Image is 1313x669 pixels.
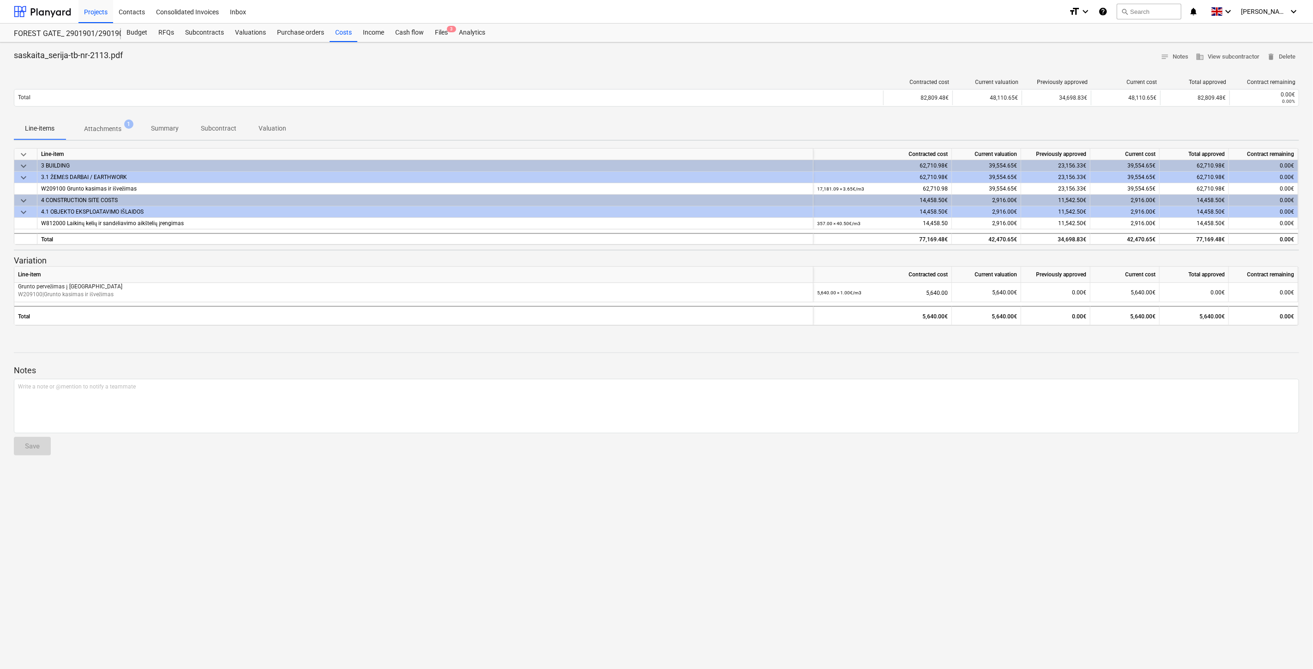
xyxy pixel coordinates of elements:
[1288,6,1299,17] i: keyboard_arrow_down
[1021,218,1090,229] div: 11,542.50€
[952,195,1021,206] div: 2,916.00€
[1160,172,1229,183] div: 62,710.98€
[887,79,949,85] div: Contracted cost
[813,160,952,172] div: 62,710.98€
[1267,625,1313,669] iframe: Chat Widget
[14,50,123,61] p: saskaita_serija-tb-nr-2113.pdf
[952,160,1021,172] div: 39,554.65€
[1021,233,1090,245] div: 34,698.83€
[1090,172,1160,183] div: 39,554.65€
[1233,283,1294,302] div: 0.00€
[1189,6,1198,17] i: notifications
[817,186,864,191] small: 17,181.09 × 3.65€ / m3
[1267,52,1295,62] span: Delete
[817,183,948,195] div: 62,710.98
[957,79,1018,85] div: Current valuation
[817,290,861,295] small: 5,640.00 × 1.00€ / m3
[1021,183,1090,195] div: 23,156.33€
[952,267,1021,283] div: Current valuation
[1267,53,1275,61] span: delete
[41,185,137,192] span: W209100 Grunto kasimas ir išvežimas
[1090,160,1160,172] div: 39,554.65€
[952,172,1021,183] div: 39,554.65€
[41,197,118,203] span: 4 CONSTRUCTION SITE COSTS
[1160,233,1229,245] div: 77,169.48€
[952,183,1021,195] div: 39,554.65€
[1021,149,1090,160] div: Previously approved
[1090,267,1160,283] div: Current cost
[883,90,952,105] div: 82,809.48€
[813,233,952,245] div: 77,169.48€
[180,24,229,42] a: Subcontracts
[1233,307,1294,326] div: 0.00€
[1233,183,1294,195] div: 0.00€
[1197,185,1225,192] span: 62,710.98€
[357,24,390,42] div: Income
[14,255,1299,266] p: Variation
[1021,283,1090,302] div: 0.00€
[813,267,952,283] div: Contracted cost
[1229,172,1298,183] div: 0.00€
[1021,306,1090,325] div: 0.00€
[1021,172,1090,183] div: 23,156.33€
[41,220,184,227] span: W812000 Laikinų kelių ir sandėliavimo aikštelių įrengimas
[813,206,952,218] div: 14,458.50€
[1117,4,1181,19] button: Search
[1229,267,1298,283] div: Contract remaining
[817,283,948,303] div: 5,640.00
[1160,283,1229,302] div: 0.00€
[1229,195,1298,206] div: 0.00€
[952,283,1021,302] div: 5,640.00€
[18,94,30,102] p: Total
[1160,149,1229,160] div: Total approved
[41,209,144,215] span: 4.1 OBJEKTO EKSPLOATAVIMO IŠLAIDOS
[1121,8,1128,15] span: search
[453,24,491,42] a: Analytics
[18,172,29,183] span: keyboard_arrow_down
[1161,53,1169,61] span: notes
[201,124,236,133] p: Subcontract
[1241,8,1287,15] span: [PERSON_NAME]
[952,306,1021,325] div: 5,640.00€
[14,29,110,39] div: FOREST GATE_ 2901901/2901902/2901903
[952,218,1021,229] div: 2,916.00€
[1160,206,1229,218] div: 14,458.50€
[1223,6,1234,17] i: keyboard_arrow_down
[151,124,179,133] p: Summary
[18,195,29,206] span: keyboard_arrow_down
[229,24,271,42] a: Valuations
[952,90,1022,105] div: 48,110.65€
[18,283,809,291] p: Grunto pervežimas į [GEOGRAPHIC_DATA]
[1090,233,1160,245] div: 42,470.65€
[1196,53,1204,61] span: business
[1229,149,1298,160] div: Contract remaining
[271,24,330,42] a: Purchase orders
[390,24,429,42] a: Cash flow
[330,24,357,42] div: Costs
[1160,267,1229,283] div: Total approved
[1160,160,1229,172] div: 62,710.98€
[1161,52,1188,62] span: Notes
[1090,306,1160,325] div: 5,640.00€
[1090,206,1160,218] div: 2,916.00€
[429,24,453,42] a: Files3
[1090,149,1160,160] div: Current cost
[429,24,453,42] div: Files
[952,149,1021,160] div: Current valuation
[1069,6,1080,17] i: format_size
[1021,160,1090,172] div: 23,156.33€
[1233,218,1294,229] div: 0.00€
[1091,90,1160,105] div: 48,110.65€
[1090,195,1160,206] div: 2,916.00€
[1192,50,1263,64] button: View subcontractor
[813,172,952,183] div: 62,710.98€
[153,24,180,42] a: RFQs
[1021,206,1090,218] div: 11,542.50€
[37,149,813,160] div: Line-item
[121,24,153,42] a: Budget
[14,365,1299,376] p: Notes
[813,149,952,160] div: Contracted cost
